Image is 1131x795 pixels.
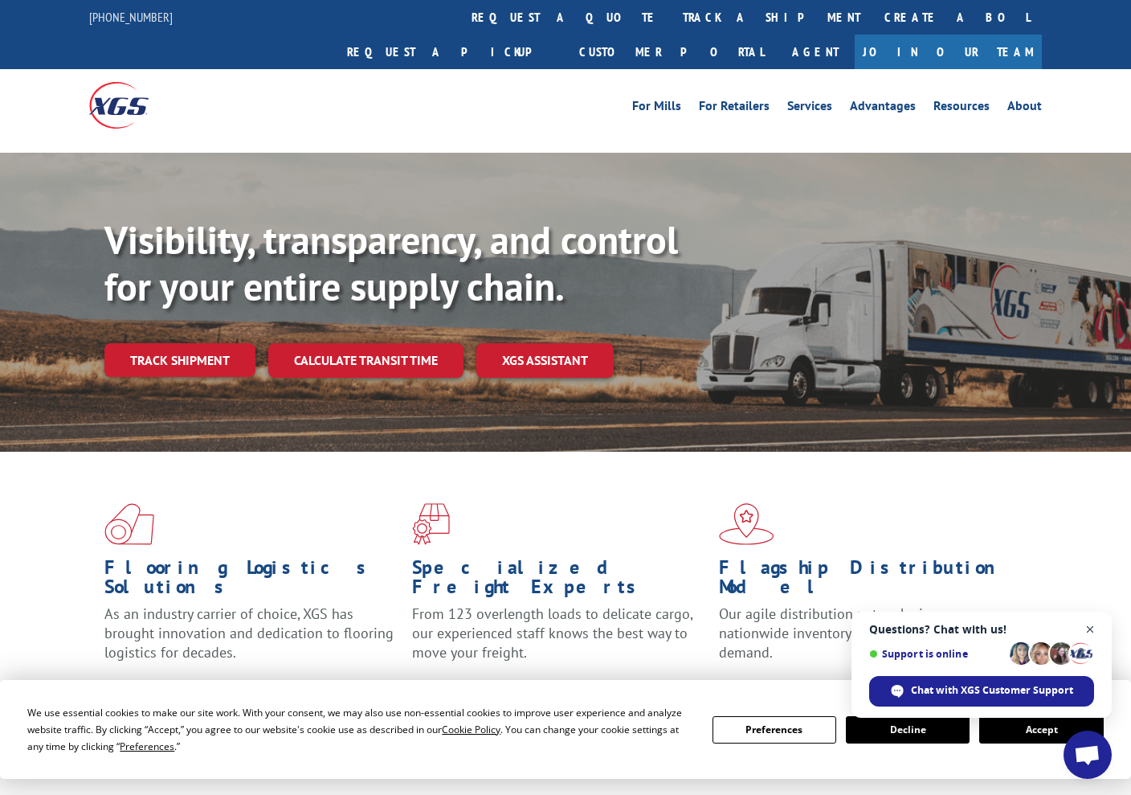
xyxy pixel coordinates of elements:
[632,100,681,117] a: For Mills
[869,623,1094,636] span: Questions? Chat with us!
[719,558,1015,604] h1: Flagship Distribution Model
[1064,731,1112,779] a: Open chat
[442,723,500,736] span: Cookie Policy
[412,503,450,545] img: xgs-icon-focused-on-flooring-red
[855,35,1042,69] a: Join Our Team
[104,604,394,662] span: As an industry carrier of choice, XGS has brought innovation and dedication to flooring logistics...
[719,604,970,662] span: Our agile distribution network gives you nationwide inventory management on demand.
[911,683,1073,698] span: Chat with XGS Customer Support
[104,343,255,377] a: Track shipment
[104,503,154,545] img: xgs-icon-total-supply-chain-intelligence-red
[89,9,173,25] a: [PHONE_NUMBER]
[104,215,678,311] b: Visibility, transparency, and control for your entire supply chain.
[567,35,776,69] a: Customer Portal
[476,343,614,378] a: XGS ASSISTANT
[335,35,567,69] a: Request a pickup
[869,676,1094,707] span: Chat with XGS Customer Support
[776,35,855,69] a: Agent
[933,100,990,117] a: Resources
[699,100,770,117] a: For Retailers
[412,604,708,676] p: From 123 overlength loads to delicate cargo, our experienced staff knows the best way to move you...
[712,716,836,744] button: Preferences
[27,704,692,755] div: We use essential cookies to make our site work. With your consent, we may also use non-essential ...
[120,740,174,753] span: Preferences
[104,677,304,695] a: Learn More >
[846,716,970,744] button: Decline
[719,677,919,695] a: Learn More >
[787,100,832,117] a: Services
[412,677,612,695] a: Learn More >
[268,343,463,378] a: Calculate transit time
[850,100,916,117] a: Advantages
[412,558,708,604] h1: Specialized Freight Experts
[104,558,400,604] h1: Flooring Logistics Solutions
[979,716,1103,744] button: Accept
[869,648,1004,660] span: Support is online
[1007,100,1042,117] a: About
[719,503,774,545] img: xgs-icon-flagship-distribution-model-red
